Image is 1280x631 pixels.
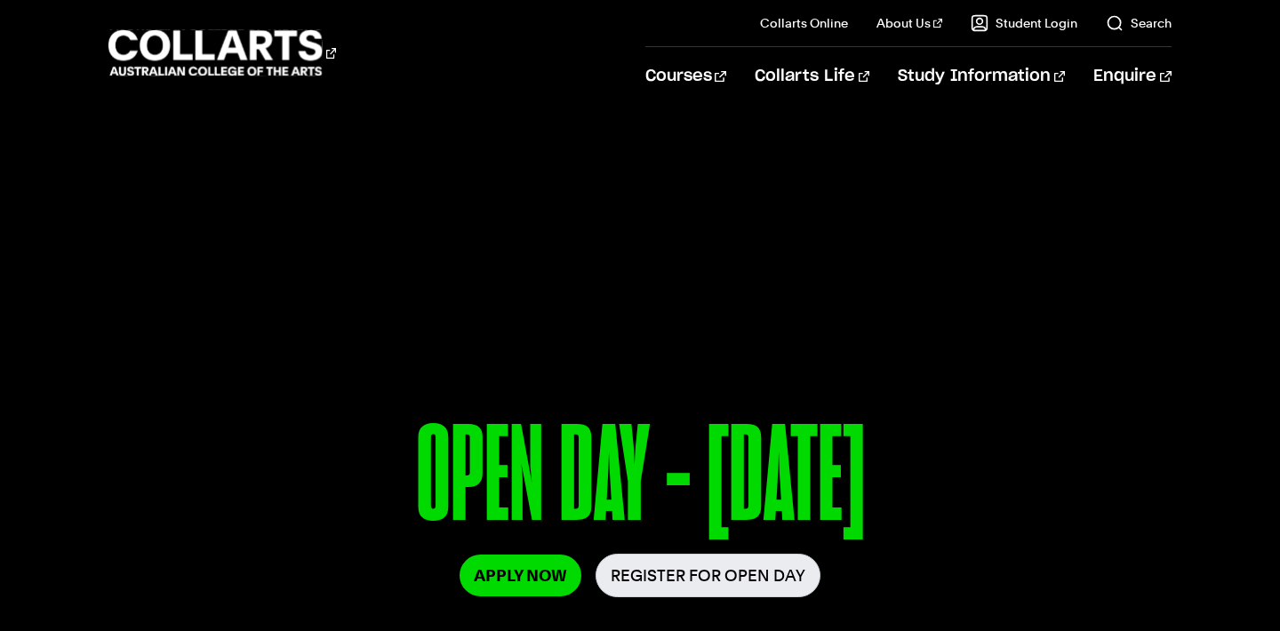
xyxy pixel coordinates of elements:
[596,554,820,597] a: Register for Open Day
[108,28,336,78] div: Go to homepage
[876,14,942,32] a: About Us
[1106,14,1172,32] a: Search
[898,47,1065,106] a: Study Information
[755,47,869,106] a: Collarts Life
[108,407,1171,554] p: OPEN DAY - [DATE]
[645,47,726,106] a: Courses
[760,14,848,32] a: Collarts Online
[460,555,581,596] a: Apply Now
[971,14,1077,32] a: Student Login
[1093,47,1171,106] a: Enquire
